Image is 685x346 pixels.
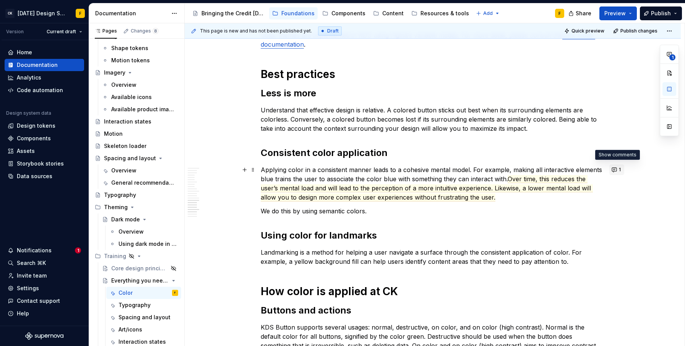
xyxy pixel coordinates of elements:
div: Core design principles [111,265,168,272]
div: Bringing the Credit [DATE] brand to life across products [201,10,265,17]
div: Components [17,135,51,142]
h2: Consistent color application [261,147,605,159]
a: Available product imagery [99,103,181,115]
div: Content [382,10,404,17]
button: CK[DATE] Design SystemF [2,5,87,21]
span: Add [483,10,493,16]
div: Dark mode [111,216,140,223]
a: Using dark mode in Figma [106,238,181,250]
span: Draft [327,28,339,34]
div: Page tree [189,6,472,21]
a: Skeleton loader [92,140,181,152]
div: Skeleton loader [104,142,146,150]
div: Design tokens [17,122,55,130]
button: Current draft [43,26,86,37]
div: Version [6,29,24,35]
a: Resources & tools [408,7,472,19]
div: Spacing and layout [104,154,156,162]
div: F [558,10,561,16]
a: Spacing and layout [92,152,181,164]
a: Documentation [5,59,84,71]
a: Motion tokens [99,54,181,67]
div: Components [331,10,365,17]
h2: Using color for landmarks [261,229,605,242]
a: Code automation [5,84,84,96]
span: 1 [619,167,621,173]
a: Home [5,46,84,58]
div: Imagery [104,69,125,76]
button: Share [565,6,596,20]
button: Publish changes [611,26,661,36]
a: Settings [5,282,84,294]
div: Interaction states [118,338,166,346]
div: [DATE] Design System [18,10,67,17]
a: Art/icons [106,323,181,336]
div: Documentation [17,61,58,69]
span: Current draft [47,29,76,35]
a: Imagery [92,67,181,79]
h1: How color is applied at CK [261,284,605,298]
div: Documentation [95,10,167,17]
div: Foundations [281,10,315,17]
a: Assets [5,145,84,157]
a: Invite team [5,270,84,282]
a: Data sources [5,170,84,182]
a: Components [5,132,84,145]
button: Search ⌘K [5,257,84,269]
a: Overview [99,164,181,177]
div: CK [5,9,15,18]
a: Typography [106,299,181,311]
div: Typography [118,301,151,309]
div: Typography [104,191,136,199]
span: Share [576,10,591,17]
a: Storybook stories [5,158,84,170]
div: Available icons [111,93,152,101]
div: Resources & tools [420,10,469,17]
button: 1 [609,164,624,175]
a: Foundations [269,7,318,19]
div: Invite team [17,272,47,279]
a: Bringing the Credit [DATE] brand to life across products [189,7,268,19]
div: Overview [118,228,144,236]
div: Notifications [17,247,52,254]
svg: Supernova Logo [25,332,63,340]
p: Color themes are implemented in KDS using Figma’s variable modes. For more detail, please consult... [261,31,605,49]
div: Using dark mode in Figma [118,240,177,248]
a: Components [319,7,368,19]
div: Training [92,250,181,262]
a: Core design principles [99,262,181,275]
div: F [79,10,81,16]
div: Data sources [17,172,52,180]
div: Available product imagery [111,106,174,113]
a: Available icons [99,91,181,103]
div: Theming [92,201,181,213]
button: Notifications1 [5,244,84,257]
div: Changes [131,28,159,34]
h1: Best practices [261,67,605,81]
span: Preview [604,10,626,17]
a: Spacing and layout [106,311,181,323]
span: Publish changes [620,28,657,34]
div: F [174,289,176,297]
div: Overview [111,81,136,89]
a: Everything you need to know [99,275,181,287]
div: Assets [17,147,35,155]
a: General recommendations [99,177,181,189]
div: Motion [104,130,123,138]
div: Everything you need to know [111,277,169,284]
button: Help [5,307,84,320]
div: Shape tokens [111,44,148,52]
a: Overview [106,226,181,238]
div: Training [104,252,126,260]
h2: Buttons and actions [261,304,605,317]
span: Publish [651,10,671,17]
span: This page is new and has not been published yet. [200,28,312,34]
div: Design system data [6,110,51,116]
a: Typography [92,189,181,201]
div: Pages [95,28,117,34]
span: Over time, this reduces the user’s mental load and will lead to the perception of a more intuitiv... [261,175,593,201]
a: Design tokens [5,120,84,132]
p: Applying color in a consistent manner leads to a cohesive mental model. For example, making all i... [261,165,605,202]
div: Help [17,310,29,317]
